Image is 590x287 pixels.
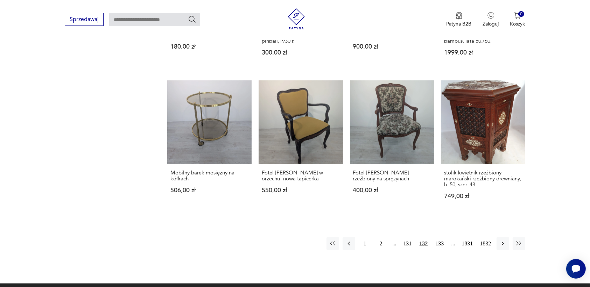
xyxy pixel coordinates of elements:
h3: Fotel [PERSON_NAME] w orzechu- nowa tapicerka [262,170,340,182]
button: 1832 [478,237,493,250]
h3: stolik kwietnik rzeźbiony marokański rzeźbiony drewniany, h. 50, szer. 43 [444,170,522,188]
h3: Fotel [PERSON_NAME] rzeźbiony na sprężynach [353,170,431,182]
a: Sprzedawaj [65,17,104,22]
button: 0Koszyk [510,12,525,27]
h3: Drewniana tablica,do punktowania do gry typu pinball,1930 r. [262,26,340,44]
button: 1831 [460,237,475,250]
p: Koszyk [510,21,525,27]
a: Ikona medaluPatyna B2B [447,12,472,27]
img: Ikonka użytkownika [487,12,494,19]
a: Fotel Ludwikowski rzeźbiony na sprężynachFotel [PERSON_NAME] rzeźbiony na sprężynach400,00 zł [350,80,434,213]
button: 133 [434,237,446,250]
img: Patyna - sklep z meblami i dekoracjami vintage [286,8,307,29]
p: 180,00 zł [170,44,248,50]
h3: Mobilny barek mosiężny na kółkach [170,170,248,182]
img: Ikona koszyka [514,12,521,19]
button: Szukaj [188,15,196,23]
button: Sprzedawaj [65,13,104,26]
button: Patyna B2B [447,12,472,27]
p: 506,00 zł [170,187,248,193]
button: Zaloguj [483,12,499,27]
iframe: Smartsupp widget button [566,259,586,279]
img: Ikona medalu [456,12,463,20]
p: 300,00 zł [262,50,340,56]
p: Patyna B2B [447,21,472,27]
p: Zaloguj [483,21,499,27]
a: Mobilny barek mosiężny na kółkachMobilny barek mosiężny na kółkach506,00 zł [167,80,252,213]
h3: vintage barek otwierany na kółkach, mosiężne okucia, bambus, lata 50./60. [444,26,522,44]
a: stolik kwietnik rzeźbiony marokański rzeźbiony drewniany, h. 50, szer. 43stolik kwietnik rzeźbion... [441,80,525,213]
p: 900,00 zł [353,44,431,50]
p: 749,00 zł [444,193,522,199]
p: 400,00 zł [353,187,431,193]
p: 1999,00 zł [444,50,522,56]
p: 550,00 zł [262,187,340,193]
button: 1 [359,237,371,250]
div: 0 [518,11,524,17]
button: 132 [417,237,430,250]
button: 2 [375,237,387,250]
button: 131 [401,237,414,250]
a: Fotel Ludwikowski w orzechu- nowa tapicerkaFotel [PERSON_NAME] w orzechu- nowa tapicerka550,00 zł [259,80,343,213]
